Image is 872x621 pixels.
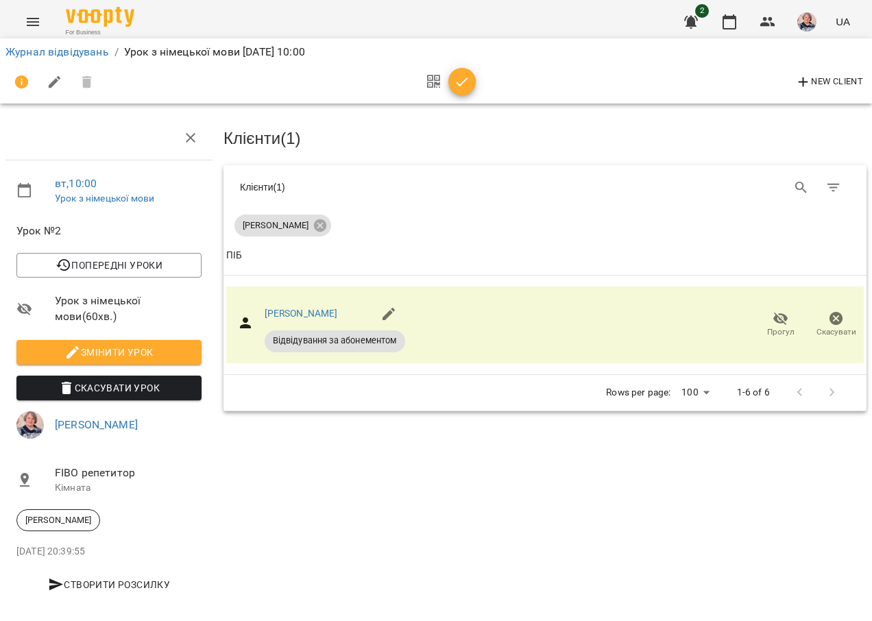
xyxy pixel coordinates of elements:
p: [DATE] 20:39:55 [16,545,202,559]
button: Прогул [753,306,808,344]
span: 2 [695,4,709,18]
div: ПІБ [226,247,242,264]
a: вт , 10:00 [55,177,97,190]
img: 43d1abd49cb5b9b0e6cd0348ed5c97a2.jpg [16,411,44,439]
span: Скасувати Урок [27,380,191,396]
button: Скасувати [808,306,864,344]
a: Урок з німецької мови [55,193,154,204]
span: Створити розсилку [22,576,196,593]
span: FIBO репетитор [55,465,202,481]
button: Змінити урок [16,340,202,365]
span: UA [836,14,850,29]
span: Урок з німецької мови ( 60 хв. ) [55,293,202,325]
span: New Client [795,74,863,90]
h3: Клієнти ( 1 ) [223,130,867,147]
span: [PERSON_NAME] [234,219,317,232]
button: Попередні уроки [16,253,202,278]
span: Урок №2 [16,223,202,239]
div: 100 [676,382,714,402]
a: [PERSON_NAME] [265,308,338,319]
button: Створити розсилку [16,572,202,597]
div: [PERSON_NAME] [234,215,331,236]
nav: breadcrumb [5,44,867,60]
div: Клієнти ( 1 ) [240,180,535,194]
span: [PERSON_NAME] [17,514,99,526]
span: ПІБ [226,247,864,264]
button: UA [830,9,856,34]
span: For Business [66,28,134,37]
button: Скасувати Урок [16,376,202,400]
div: Table Toolbar [223,165,867,209]
button: Search [785,171,818,204]
p: Урок з німецької мови [DATE] 10:00 [124,44,305,60]
span: Скасувати [816,326,856,338]
button: New Client [792,71,867,93]
img: Voopty Logo [66,7,134,27]
div: Sort [226,247,242,264]
a: [PERSON_NAME] [55,418,138,431]
span: Прогул [767,326,795,338]
span: Змінити урок [27,344,191,361]
p: Кімната [55,481,202,495]
img: 43d1abd49cb5b9b0e6cd0348ed5c97a2.jpg [797,12,816,32]
span: Попередні уроки [27,257,191,273]
p: Rows per page: [606,386,670,400]
button: Menu [16,5,49,38]
span: Відвідування за абонементом [265,334,405,347]
li: / [114,44,119,60]
button: Фільтр [817,171,850,204]
a: Журнал відвідувань [5,45,109,58]
div: [PERSON_NAME] [16,509,100,531]
p: 1-6 of 6 [737,386,770,400]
